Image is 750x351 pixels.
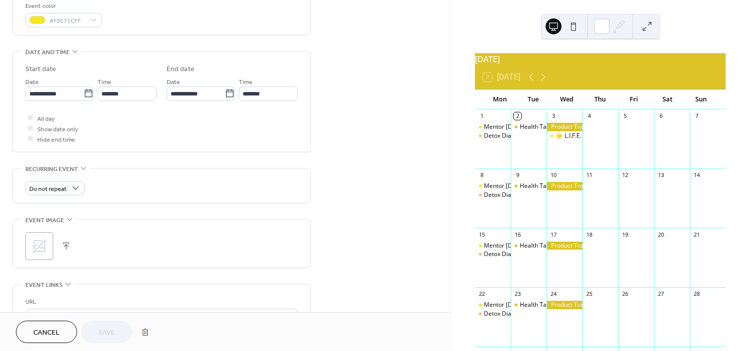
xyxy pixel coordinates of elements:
div: 16 [514,231,521,238]
div: 🌟 L.I.F.E. Opportunity Exchange 🌟 ⬆️Learn • Inspire • Focus • Engage [556,132,750,140]
div: Detox Diaries With Dr. [PERSON_NAME] and [PERSON_NAME] [484,250,654,259]
div: 28 [693,290,700,298]
div: Detox Diaries With Dr. [PERSON_NAME] and [PERSON_NAME] [484,191,654,199]
span: Time [97,77,111,87]
div: 9 [514,172,521,179]
div: Start date [25,64,56,75]
div: Detox Diaries With Dr. Roni and Dodie [475,250,511,259]
div: Health Talk [DATE] with Dr. Ojina [520,242,611,250]
div: 2 [514,112,521,120]
div: Health Talk Tuesday with Dr. Ojina [511,182,547,190]
div: 21 [693,231,700,238]
div: 23 [514,290,521,298]
div: 12 [621,172,629,179]
div: 10 [550,172,557,179]
div: 20 [657,231,664,238]
div: 18 [585,231,593,238]
div: URL [25,297,296,307]
div: [DATE] [475,53,726,65]
div: 17 [550,231,557,238]
div: 24 [550,290,557,298]
div: Health Talk Tuesday with Dr. Ojina [511,242,547,250]
div: End date [167,64,194,75]
div: 19 [621,231,629,238]
div: Health Talk [DATE] with Dr. Ojina [520,182,611,190]
div: Product Training - U.S Sales Team Facebook Live [547,182,582,190]
span: Time [239,77,253,87]
div: Event color [25,1,100,11]
div: Wed [550,89,583,109]
div: 25 [585,290,593,298]
div: Mentor [DATE] Global - Zoom and Live on our Private Facebook Group [484,301,677,309]
span: Hide end time [37,134,75,145]
div: Health Talk Tuesday with Dr. Ojina [511,301,547,309]
div: 13 [657,172,664,179]
span: Cancel [33,328,60,338]
button: Cancel [16,321,77,343]
span: Date [167,77,180,87]
span: #F8E71CFF [49,15,86,26]
div: 11 [585,172,593,179]
div: Product Training - U.S Sales Team Facebook Live [547,123,582,131]
div: Mentor [DATE] Global - Zoom and Live on our Private Facebook Group [484,182,677,190]
div: Detox Diaries With Dr. [PERSON_NAME] and [PERSON_NAME] [484,310,654,318]
div: 3 [550,112,557,120]
div: Mentor Monday Global - Zoom and Live on our Private Facebook Group [475,242,511,250]
div: 7 [693,112,700,120]
div: Mentor [DATE] Global - Zoom and Live on our Private Facebook Group [484,242,677,250]
div: Thu [583,89,617,109]
div: Fri [617,89,651,109]
div: Health Talk Tuesday with Dr. Ojina [511,123,547,131]
span: Date [25,77,39,87]
div: Health Talk [DATE] with Dr. Ojina [520,123,611,131]
div: 14 [693,172,700,179]
span: All day [37,113,55,124]
div: 🌟 L.I.F.E. Opportunity Exchange 🌟 ⬆️Learn • Inspire • Focus • Engage [547,132,582,140]
div: 15 [478,231,485,238]
div: 8 [478,172,485,179]
div: 4 [585,112,593,120]
div: Detox Diaries With Dr. Roni and Dodie [475,132,511,140]
div: Mon [483,89,516,109]
div: 5 [621,112,629,120]
span: Date and time [25,47,70,58]
div: Mentor Monday Global - Zoom and Live on our Private Facebook Group [475,123,511,131]
div: Tue [516,89,550,109]
div: Product Training - U.S Sales Team Facebook Live [547,301,582,309]
div: 27 [657,290,664,298]
span: Event image [25,215,64,226]
div: Mentor Monday Global - Zoom and Live on our Private Facebook Group [475,182,511,190]
div: Sun [684,89,718,109]
div: Detox Diaries With Dr. Roni and Dodie [475,310,511,318]
div: Mentor Monday Global - Zoom and Live on our Private Facebook Group [475,301,511,309]
div: Mentor [DATE] Global - Zoom and Live on our Private Facebook Group [484,123,677,131]
span: Recurring event [25,164,78,175]
span: Do not repeat [29,183,67,194]
div: 26 [621,290,629,298]
div: Detox Diaries With Dr. [PERSON_NAME] and [PERSON_NAME] [484,132,654,140]
span: Event links [25,280,63,290]
div: 1 [478,112,485,120]
div: ; [25,232,53,260]
div: Product Training - U.S Sales Team Facebook Live [547,242,582,250]
div: Detox Diaries With Dr. Roni and Dodie [475,191,511,199]
div: 6 [657,112,664,120]
div: Health Talk [DATE] with Dr. Ojina [520,301,611,309]
div: Sat [651,89,684,109]
span: Show date only [37,124,78,134]
div: 22 [478,290,485,298]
